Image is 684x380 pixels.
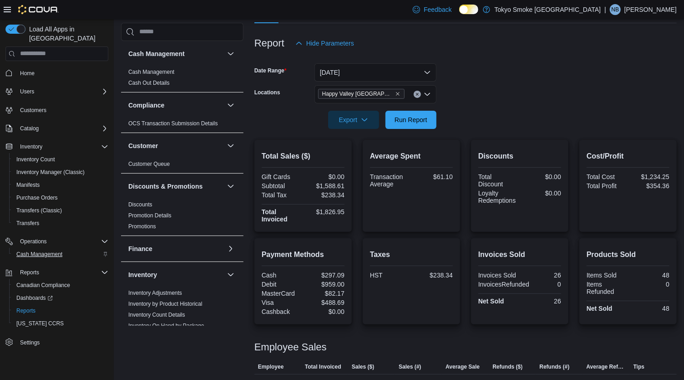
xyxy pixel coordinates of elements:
span: Customer Queue [128,160,170,168]
span: Transfers (Classic) [16,207,62,214]
span: OCS Transaction Submission Details [128,120,218,127]
div: Compliance [121,118,243,133]
span: Settings [16,336,108,348]
span: Washington CCRS [13,318,108,329]
img: Cova [18,5,59,14]
div: $61.10 [413,173,453,180]
span: Operations [20,238,47,245]
h2: Invoices Sold [478,249,561,260]
div: 48 [630,305,669,312]
h3: Employee Sales [254,342,327,353]
h3: Finance [128,244,152,253]
button: Compliance [225,100,236,111]
span: Users [20,88,34,95]
h3: Report [254,38,284,49]
span: Average Refund [587,363,626,370]
button: Reports [9,304,112,317]
strong: Net Sold [478,298,504,305]
a: Feedback [409,0,455,19]
span: Sales ($) [352,363,374,370]
div: MasterCard [262,290,301,297]
button: Customers [2,103,112,117]
span: [US_STATE] CCRS [16,320,64,327]
a: Customer Queue [128,161,170,167]
span: Canadian Compliance [13,280,108,291]
h2: Payment Methods [262,249,345,260]
span: Dark Mode [459,14,460,15]
div: $488.69 [305,299,345,306]
a: Customers [16,105,50,116]
div: $0.00 [522,190,561,197]
button: Discounts & Promotions [225,181,236,192]
div: $0.00 [305,173,345,180]
div: 0 [533,281,561,288]
span: Cash Out Details [128,79,170,87]
div: $1,234.25 [630,173,669,180]
h2: Discounts [478,151,561,162]
a: Manifests [13,180,43,190]
span: Transfers [16,220,39,227]
label: Date Range [254,67,287,74]
button: Hide Parameters [292,34,358,52]
a: Transfers (Classic) [13,205,66,216]
a: Promotion Details [128,212,172,219]
a: Cash Management [128,69,174,75]
a: Discounts [128,201,152,208]
button: Customer [128,141,223,150]
div: Cash Management [121,67,243,92]
h2: Average Spent [370,151,453,162]
strong: Net Sold [587,305,613,312]
span: Customers [20,107,46,114]
button: Inventory [225,269,236,280]
div: Total Profit [587,182,626,190]
button: Catalog [2,122,112,135]
span: NB [612,4,619,15]
span: Catalog [16,123,108,134]
span: Canadian Compliance [16,282,70,289]
h2: Taxes [370,249,453,260]
a: Inventory by Product Historical [128,301,203,307]
label: Locations [254,89,280,96]
span: Export [334,111,374,129]
a: Promotions [128,223,156,230]
span: Inventory On Hand by Package [128,322,204,329]
div: InvoicesRefunded [478,281,529,288]
span: Transfers [13,218,108,229]
div: Loyalty Redemptions [478,190,518,204]
button: Inventory Manager (Classic) [9,166,112,179]
div: Discounts & Promotions [121,199,243,236]
a: Cash Management [13,249,66,260]
button: Run Report [385,111,436,129]
div: Cash [262,272,301,279]
span: Inventory by Product Historical [128,300,203,308]
h2: Cost/Profit [587,151,669,162]
div: HST [370,272,410,279]
button: Inventory [2,140,112,153]
p: [PERSON_NAME] [624,4,677,15]
span: Transfers (Classic) [13,205,108,216]
span: Reports [13,305,108,316]
a: Inventory Count [13,154,59,165]
button: Operations [16,236,51,247]
button: Discounts & Promotions [128,182,223,191]
span: Users [16,86,108,97]
a: Inventory Count Details [128,312,185,318]
p: | [604,4,606,15]
button: Canadian Compliance [9,279,112,292]
span: Reports [20,269,39,276]
span: Total Invoiced [305,363,341,370]
span: Inventory [16,141,108,152]
button: Inventory Count [9,153,112,166]
span: Inventory Count [13,154,108,165]
span: Purchase Orders [13,192,108,203]
div: Total Cost [587,173,626,180]
a: Transfers [13,218,43,229]
a: Inventory Adjustments [128,290,182,296]
button: [DATE] [314,63,436,82]
div: Items Sold [587,272,626,279]
div: $82.17 [305,290,345,297]
nav: Complex example [5,63,108,373]
button: Open list of options [424,91,431,98]
span: Refunds ($) [492,363,522,370]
